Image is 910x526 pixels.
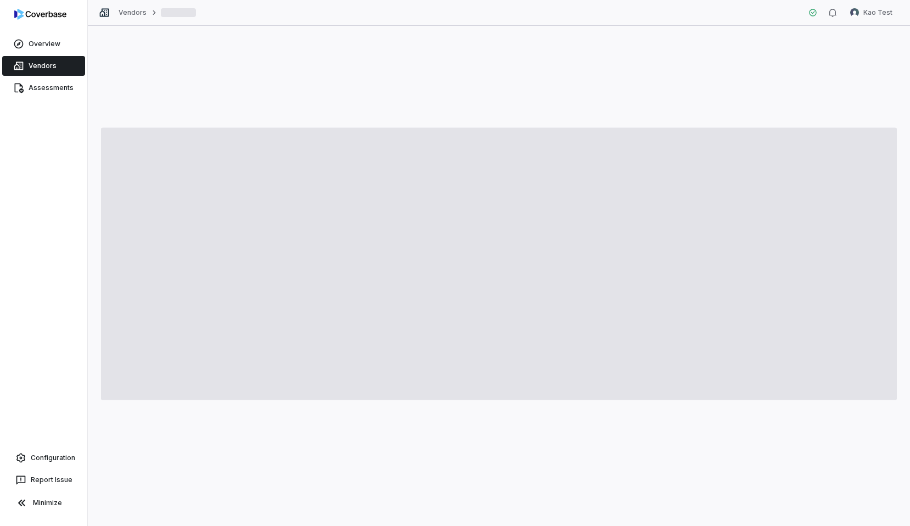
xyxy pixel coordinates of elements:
a: Overview [2,34,85,54]
a: Vendors [119,8,147,17]
a: Assessments [2,78,85,98]
img: logo-D7KZi-bG.svg [14,9,66,20]
button: Kao Test avatarKao Test [844,4,899,21]
a: Configuration [4,448,83,468]
span: Kao Test [863,8,892,17]
img: Kao Test avatar [850,8,859,17]
button: Minimize [4,492,83,514]
button: Report Issue [4,470,83,490]
a: Vendors [2,56,85,76]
